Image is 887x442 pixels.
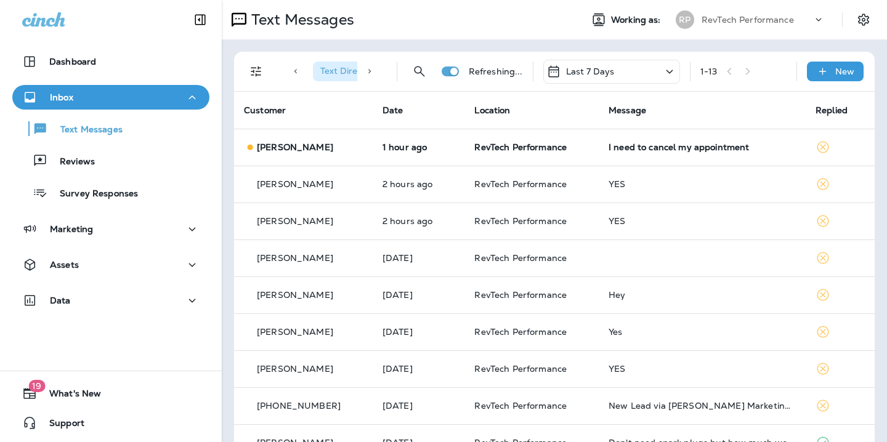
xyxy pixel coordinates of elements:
p: Marketing [50,224,93,234]
button: 19What's New [12,381,209,406]
span: Customer [244,105,286,116]
div: YES [609,364,796,374]
p: Sep 3, 2025 11:19 AM [383,216,455,226]
div: RP [676,10,694,29]
p: Reviews [47,156,95,168]
span: What's New [37,388,101,403]
span: RevTech Performance [474,363,567,374]
button: Search Messages [407,59,432,84]
button: Dashboard [12,49,209,74]
button: Inbox [12,85,209,110]
p: Sep 1, 2025 11:19 AM [383,364,455,374]
p: [PERSON_NAME] [257,327,333,337]
span: RevTech Performance [474,142,567,153]
button: Text Messages [12,116,209,142]
span: RevTech Performance [474,289,567,300]
div: Hey [609,290,796,300]
div: Yes [609,327,796,337]
p: Assets [50,260,79,270]
p: Text Messages [48,124,123,136]
p: Sep 1, 2025 03:24 PM [383,327,455,337]
p: Last 7 Days [566,66,615,76]
button: Filters [244,59,269,84]
p: [PERSON_NAME] [257,179,333,189]
p: Aug 28, 2025 01:42 PM [383,401,455,411]
p: [PERSON_NAME] [257,290,333,300]
div: Text Direction:Incoming [313,62,439,81]
p: Inbox [50,92,73,102]
button: Support [12,411,209,435]
span: RevTech Performance [474,179,567,190]
p: New [835,66,854,76]
div: YES [609,216,796,226]
div: YES [609,179,796,189]
p: Sep 1, 2025 05:06 PM [383,290,455,300]
p: [PERSON_NAME] [257,216,333,226]
p: Sep 3, 2025 12:12 PM [383,142,455,152]
p: Sep 3, 2025 11:29 AM [383,179,455,189]
button: Data [12,288,209,313]
span: RevTech Performance [474,252,567,263]
button: Survey Responses [12,180,209,206]
p: Dashboard [49,57,96,66]
span: Support [37,418,84,433]
span: Replied [816,105,848,116]
p: [PERSON_NAME] [257,364,333,374]
span: 19 [28,380,45,392]
p: Survey Responses [47,188,138,200]
button: Marketing [12,217,209,241]
div: New Lead via Merrick Marketing, Customer Name: Michael P., Contact info: 7039445598, Job Info: I ... [609,401,796,411]
p: [PERSON_NAME] [257,142,333,152]
p: RevTech Performance [702,15,794,25]
p: [PHONE_NUMBER] [257,401,341,411]
button: Reviews [12,148,209,174]
p: [PERSON_NAME] [257,253,333,263]
span: Working as: [611,15,663,25]
p: Data [50,295,71,305]
span: RevTech Performance [474,326,567,337]
span: Date [383,105,403,116]
span: Location [474,105,510,116]
span: Message [609,105,646,116]
p: Sep 2, 2025 01:21 PM [383,253,455,263]
span: RevTech Performance [474,400,567,411]
button: Settings [853,9,875,31]
p: Text Messages [246,10,354,29]
div: I need to cancel my appointment [609,142,796,152]
button: Assets [12,252,209,277]
div: 1 - 13 [700,66,718,76]
button: Collapse Sidebar [183,7,217,32]
p: Refreshing... [469,66,523,76]
span: Text Direction : Incoming [320,65,418,76]
span: RevTech Performance [474,215,567,227]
